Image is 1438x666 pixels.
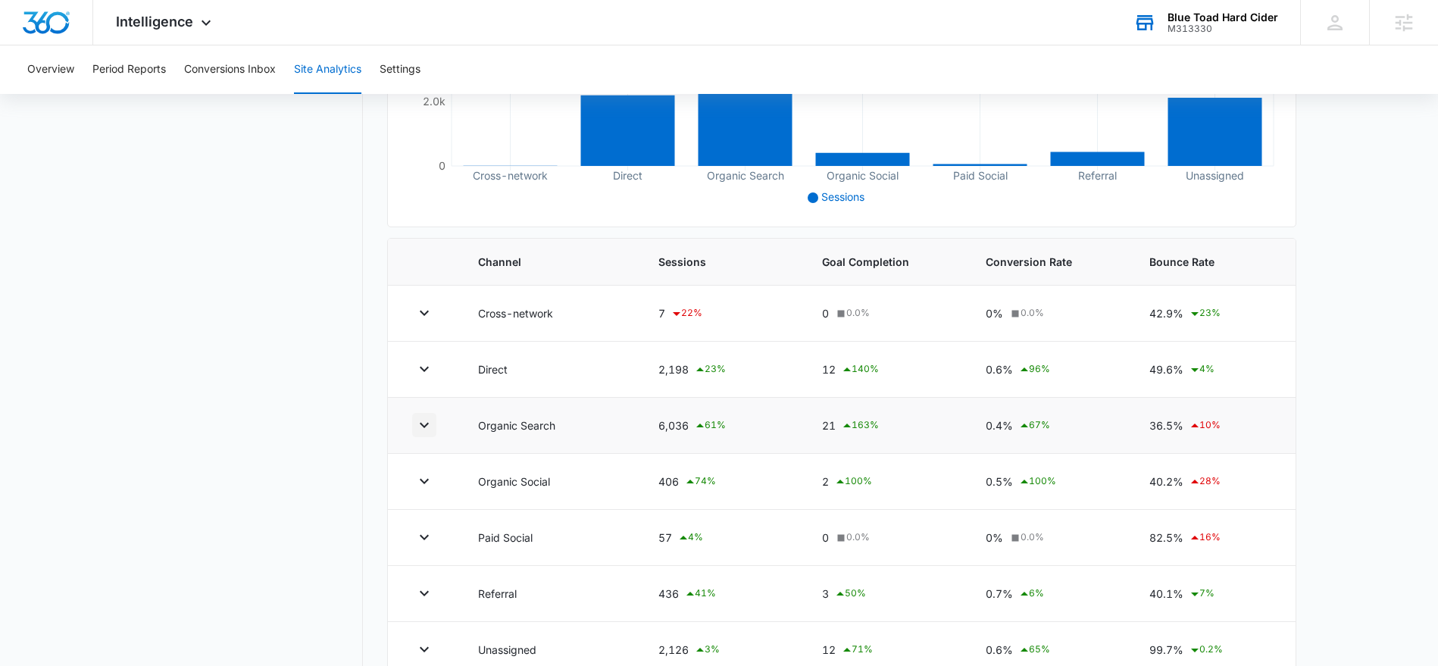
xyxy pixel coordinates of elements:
[684,473,716,491] div: 74 %
[1168,23,1278,34] div: account id
[706,169,783,183] tspan: Organic Search
[694,361,726,379] div: 23 %
[613,169,642,182] tspan: Direct
[986,641,1113,659] div: 0.6%
[841,417,879,435] div: 163 %
[423,95,445,108] tspan: 2.0k
[986,361,1113,379] div: 0.6%
[658,473,786,491] div: 406
[1018,641,1050,659] div: 65 %
[671,305,702,323] div: 22 %
[658,529,786,547] div: 57
[822,473,949,491] div: 2
[658,361,786,379] div: 2,198
[27,45,74,94] button: Overview
[1168,11,1278,23] div: account name
[658,254,786,270] span: Sessions
[380,45,420,94] button: Settings
[1018,585,1044,603] div: 6 %
[822,641,949,659] div: 12
[460,398,640,454] td: Organic Search
[986,417,1113,435] div: 0.4%
[439,159,445,172] tspan: 0
[834,585,866,603] div: 50 %
[92,45,166,94] button: Period Reports
[1078,169,1117,182] tspan: Referral
[1149,417,1271,435] div: 36.5%
[986,585,1113,603] div: 0.7%
[694,417,726,435] div: 61 %
[822,305,949,321] div: 0
[841,361,879,379] div: 140 %
[1189,417,1221,435] div: 10 %
[1149,473,1271,491] div: 40.2%
[460,286,640,342] td: Cross-network
[412,301,436,325] button: Toggle Row Expanded
[1149,641,1271,659] div: 99.7%
[822,530,949,546] div: 0
[1149,254,1271,270] span: Bounce Rate
[412,525,436,549] button: Toggle Row Expanded
[412,469,436,493] button: Toggle Row Expanded
[473,169,548,182] tspan: Cross-network
[834,473,872,491] div: 100 %
[1189,529,1221,547] div: 16 %
[658,585,786,603] div: 436
[460,566,640,622] td: Referral
[827,169,899,183] tspan: Organic Social
[1018,473,1056,491] div: 100 %
[412,581,436,605] button: Toggle Row Expanded
[822,361,949,379] div: 12
[658,417,786,435] div: 6,036
[1186,169,1244,183] tspan: Unassigned
[1189,641,1223,659] div: 0.2 %
[834,306,870,320] div: 0.0 %
[294,45,361,94] button: Site Analytics
[460,510,640,566] td: Paid Social
[116,14,193,30] span: Intelligence
[841,641,873,659] div: 71 %
[478,254,622,270] span: Channel
[1189,473,1221,491] div: 28 %
[952,169,1007,182] tspan: Paid Social
[1149,361,1271,379] div: 49.6%
[822,417,949,435] div: 21
[821,190,864,203] span: Sessions
[677,529,703,547] div: 4 %
[1189,585,1214,603] div: 7 %
[1008,306,1044,320] div: 0.0 %
[412,413,436,437] button: Toggle Row Expanded
[184,45,276,94] button: Conversions Inbox
[986,305,1113,321] div: 0%
[822,254,949,270] span: Goal Completion
[986,530,1113,546] div: 0%
[694,641,720,659] div: 3 %
[834,530,870,544] div: 0.0 %
[1008,530,1044,544] div: 0.0 %
[684,585,716,603] div: 41 %
[460,454,640,510] td: Organic Social
[658,641,786,659] div: 2,126
[412,357,436,381] button: Toggle Row Expanded
[1018,417,1050,435] div: 67 %
[822,585,949,603] div: 3
[986,254,1113,270] span: Conversion Rate
[412,637,436,661] button: Toggle Row Expanded
[1149,585,1271,603] div: 40.1%
[1149,305,1271,323] div: 42.9%
[1149,529,1271,547] div: 82.5%
[658,305,786,323] div: 7
[460,342,640,398] td: Direct
[986,473,1113,491] div: 0.5%
[1189,361,1214,379] div: 4 %
[1018,361,1050,379] div: 96 %
[1189,305,1221,323] div: 23 %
